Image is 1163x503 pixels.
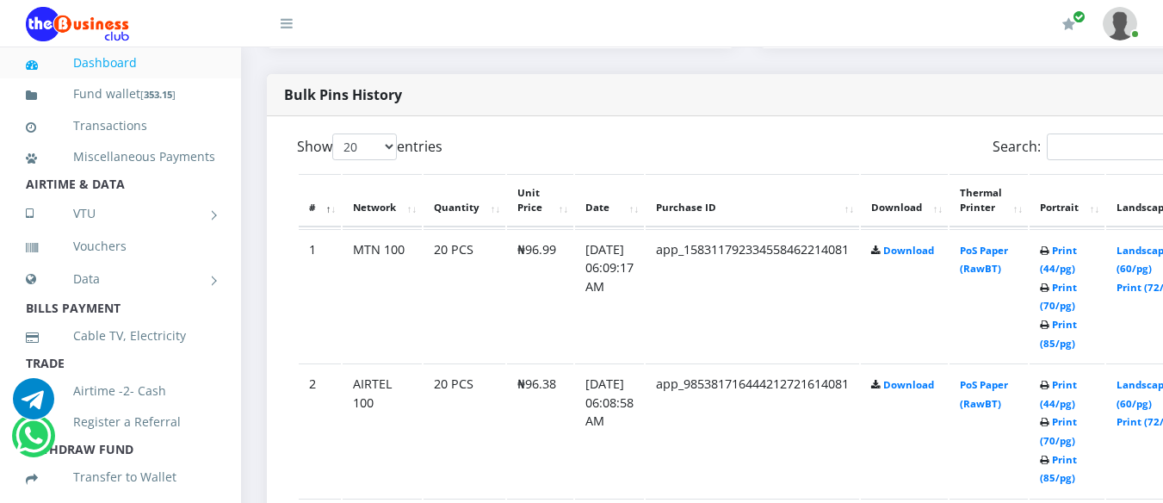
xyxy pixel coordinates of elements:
[1040,281,1077,313] a: Print (70/pg)
[1040,318,1077,350] a: Print (85/pg)
[299,363,341,497] td: 2
[1040,415,1077,447] a: Print (70/pg)
[960,244,1008,276] a: PoS Paper (RawBT)
[13,391,54,419] a: Chat for support
[26,258,215,301] a: Data
[26,371,215,411] a: Airtime -2- Cash
[26,402,215,442] a: Register a Referral
[144,88,172,101] b: 353.15
[960,378,1008,410] a: PoS Paper (RawBT)
[284,85,402,104] strong: Bulk Pins History
[299,174,341,227] th: #: activate to sort column descending
[1040,378,1077,410] a: Print (44/pg)
[507,363,573,497] td: ₦96.38
[1040,453,1077,485] a: Print (85/pg)
[575,229,644,363] td: [DATE] 06:09:17 AM
[861,174,948,227] th: Download: activate to sort column ascending
[646,174,859,227] th: Purchase ID: activate to sort column ascending
[26,227,215,266] a: Vouchers
[26,43,215,83] a: Dashboard
[297,134,442,160] label: Show entries
[1040,244,1077,276] a: Print (44/pg)
[26,7,129,41] img: Logo
[646,363,859,497] td: app_985381716444212721614081
[950,174,1028,227] th: Thermal Printer: activate to sort column ascending
[15,428,51,456] a: Chat for support
[575,174,644,227] th: Date: activate to sort column ascending
[1073,10,1086,23] span: Renew/Upgrade Subscription
[507,229,573,363] td: ₦96.99
[646,229,859,363] td: app_158311792334558462214081
[26,192,215,235] a: VTU
[343,174,422,227] th: Network: activate to sort column ascending
[424,229,505,363] td: 20 PCS
[26,316,215,356] a: Cable TV, Electricity
[26,457,215,497] a: Transfer to Wallet
[299,229,341,363] td: 1
[883,244,934,257] a: Download
[26,106,215,146] a: Transactions
[343,363,422,497] td: AIRTEL 100
[883,378,934,391] a: Download
[1103,7,1137,40] img: User
[575,363,644,497] td: [DATE] 06:08:58 AM
[26,74,215,115] a: Fund wallet[353.15]
[140,88,176,101] small: [ ]
[507,174,573,227] th: Unit Price: activate to sort column ascending
[332,134,397,160] select: Showentries
[1030,174,1104,227] th: Portrait: activate to sort column ascending
[343,229,422,363] td: MTN 100
[26,137,215,177] a: Miscellaneous Payments
[424,174,505,227] th: Quantity: activate to sort column ascending
[1062,17,1075,31] i: Renew/Upgrade Subscription
[424,363,505,497] td: 20 PCS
